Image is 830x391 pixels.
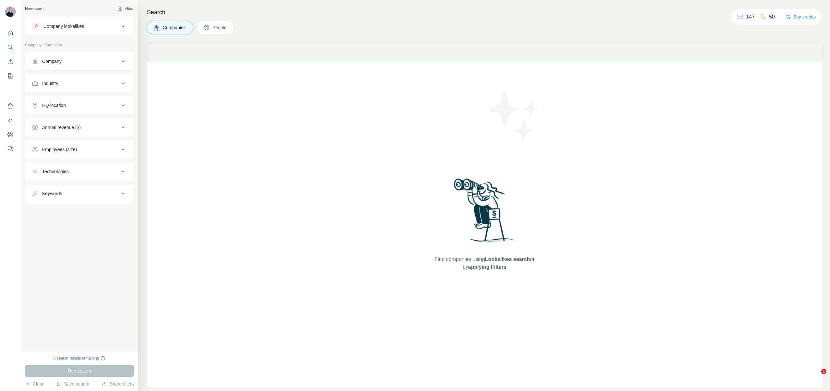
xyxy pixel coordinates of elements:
div: Annual revenue ($) [42,124,81,131]
button: Save search [56,381,89,387]
p: 147 [746,13,755,21]
button: Employees (size) [25,142,134,157]
button: Dashboard [5,129,16,140]
button: Hide [113,4,138,14]
div: HQ location [42,102,66,109]
button: Industry [25,76,134,91]
img: Surfe Illustration - Stars [485,87,543,145]
button: Use Surfe on LinkedIn [5,100,16,112]
button: Technologies [25,164,134,179]
button: Share filters [102,381,134,387]
img: Surfe Illustration - Woman searching with binoculars [451,177,518,249]
span: Companies [163,24,186,31]
div: Employees (size) [42,146,77,153]
button: My lists [5,70,16,82]
button: Company lookalikes [25,18,134,34]
p: 50 [769,13,775,21]
span: People [212,24,227,31]
button: Feedback [5,143,16,155]
span: Find companies using or by [433,255,536,271]
iframe: Banner [147,43,822,61]
div: Industry [42,80,58,87]
div: 0 search results remaining [53,355,106,361]
iframe: Intercom live chat [808,369,824,385]
button: Annual revenue ($) [25,120,134,135]
p: Company information [25,42,134,48]
button: HQ location [25,98,134,113]
button: Enrich CSV [5,56,16,67]
button: Company [25,53,134,69]
h4: Search [147,8,822,17]
span: applying Filters [468,264,506,270]
div: Company lookalikes [43,23,84,30]
button: Search [5,41,16,53]
button: Clear [25,381,43,387]
button: Use Surfe API [5,114,16,126]
img: Avatar [5,6,16,17]
div: Company [42,58,62,65]
span: Lookalikes search [485,256,530,262]
button: Quick start [5,27,16,39]
div: New search [25,6,45,12]
div: Technologies [42,168,69,175]
span: 1 [821,369,826,374]
div: Keywords [42,190,62,197]
button: Keywords [25,186,134,201]
button: Buy credits [786,12,816,21]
